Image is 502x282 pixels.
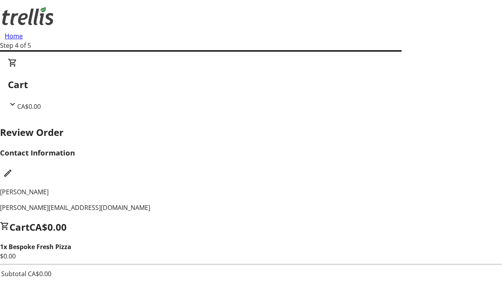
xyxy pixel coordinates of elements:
[1,269,27,279] td: Subtotal
[17,102,41,111] span: CA$0.00
[9,221,29,233] span: Cart
[8,78,494,92] h2: Cart
[8,58,494,111] div: CartCA$0.00
[27,269,52,279] td: CA$0.00
[29,221,67,233] span: CA$0.00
